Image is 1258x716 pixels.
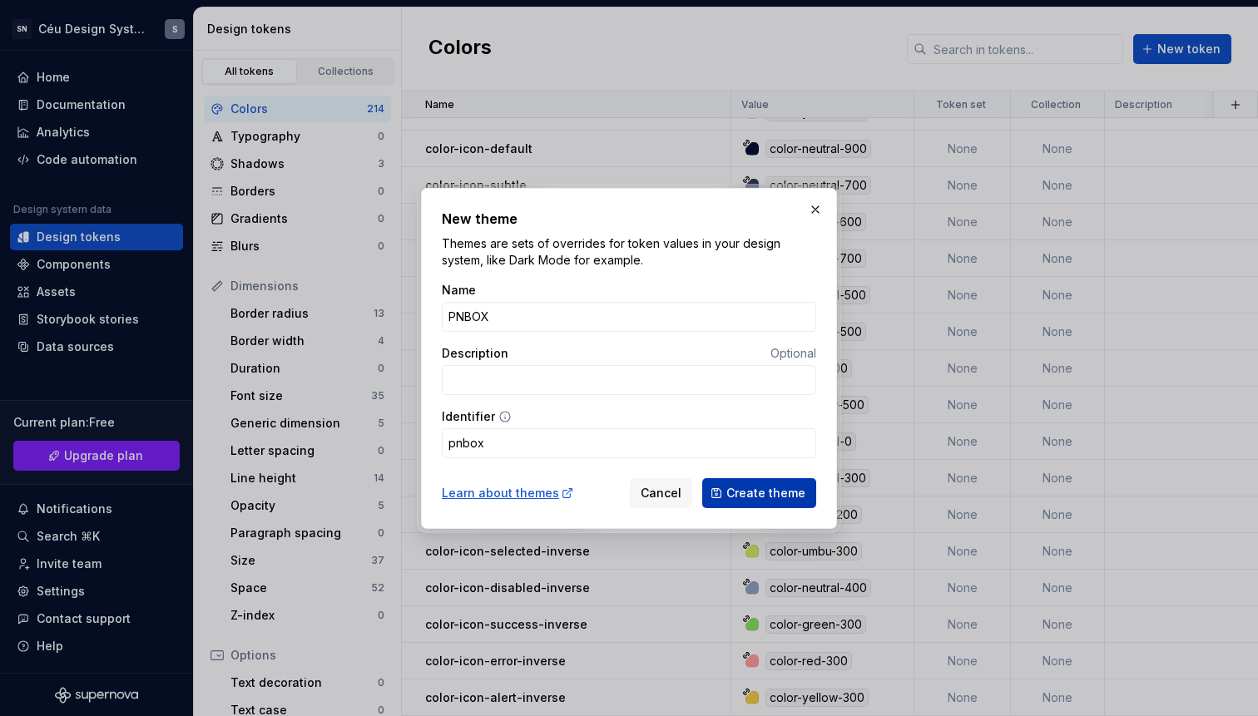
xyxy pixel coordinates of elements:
[630,478,692,508] button: Cancel
[442,428,816,458] input: pnbox
[641,485,681,501] span: Cancel
[442,282,476,299] label: Name
[442,345,508,362] label: Description
[726,485,805,501] span: Create theme
[442,235,816,269] p: Themes are sets of overrides for token values in your design system, like Dark Mode for example.
[442,209,816,229] h2: New theme
[442,408,495,425] label: Identifier
[702,478,816,508] button: Create theme
[442,485,574,501] a: Learn about themes
[770,346,816,360] span: Optional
